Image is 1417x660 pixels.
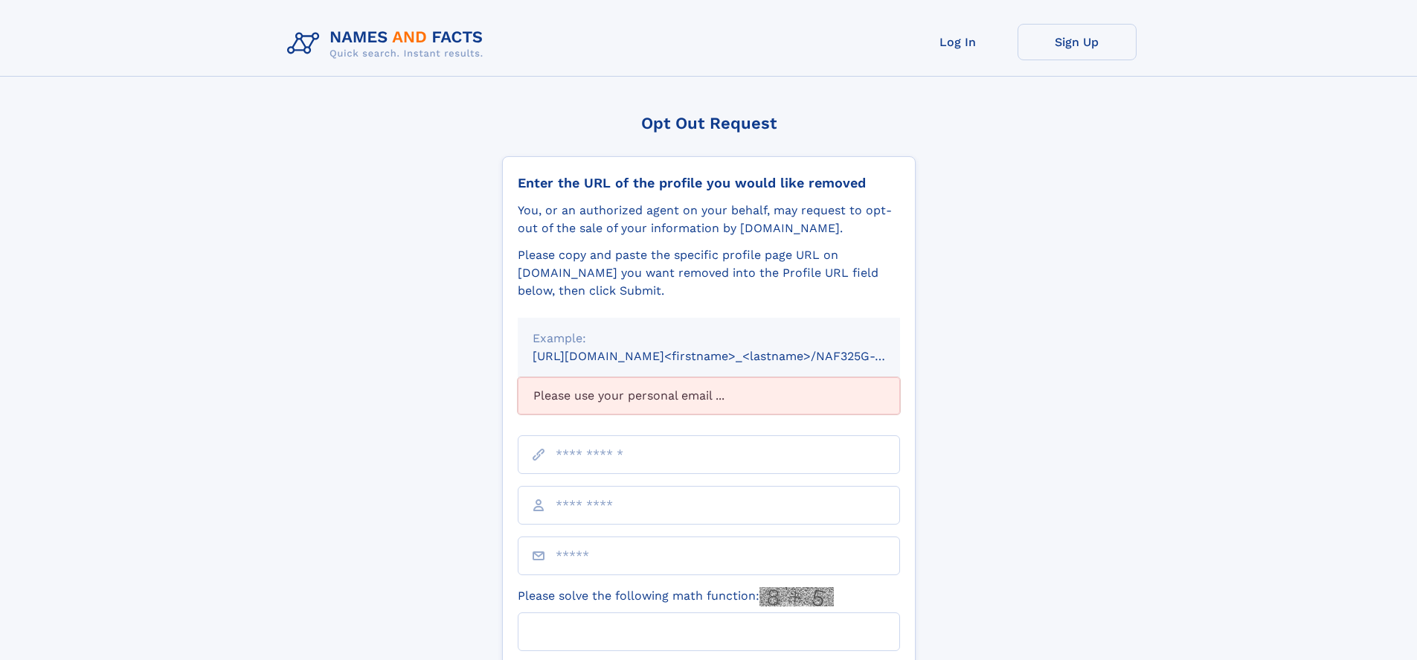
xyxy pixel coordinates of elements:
label: Please solve the following math function: [518,587,834,606]
div: Please copy and paste the specific profile page URL on [DOMAIN_NAME] you want removed into the Pr... [518,246,900,300]
div: Opt Out Request [502,114,916,132]
div: You, or an authorized agent on your behalf, may request to opt-out of the sale of your informatio... [518,202,900,237]
a: Sign Up [1018,24,1137,60]
div: Enter the URL of the profile you would like removed [518,175,900,191]
div: Example: [533,330,885,347]
small: [URL][DOMAIN_NAME]<firstname>_<lastname>/NAF325G-xxxxxxxx [533,349,928,363]
img: Logo Names and Facts [281,24,495,64]
div: Please use your personal email ... [518,377,900,414]
a: Log In [899,24,1018,60]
